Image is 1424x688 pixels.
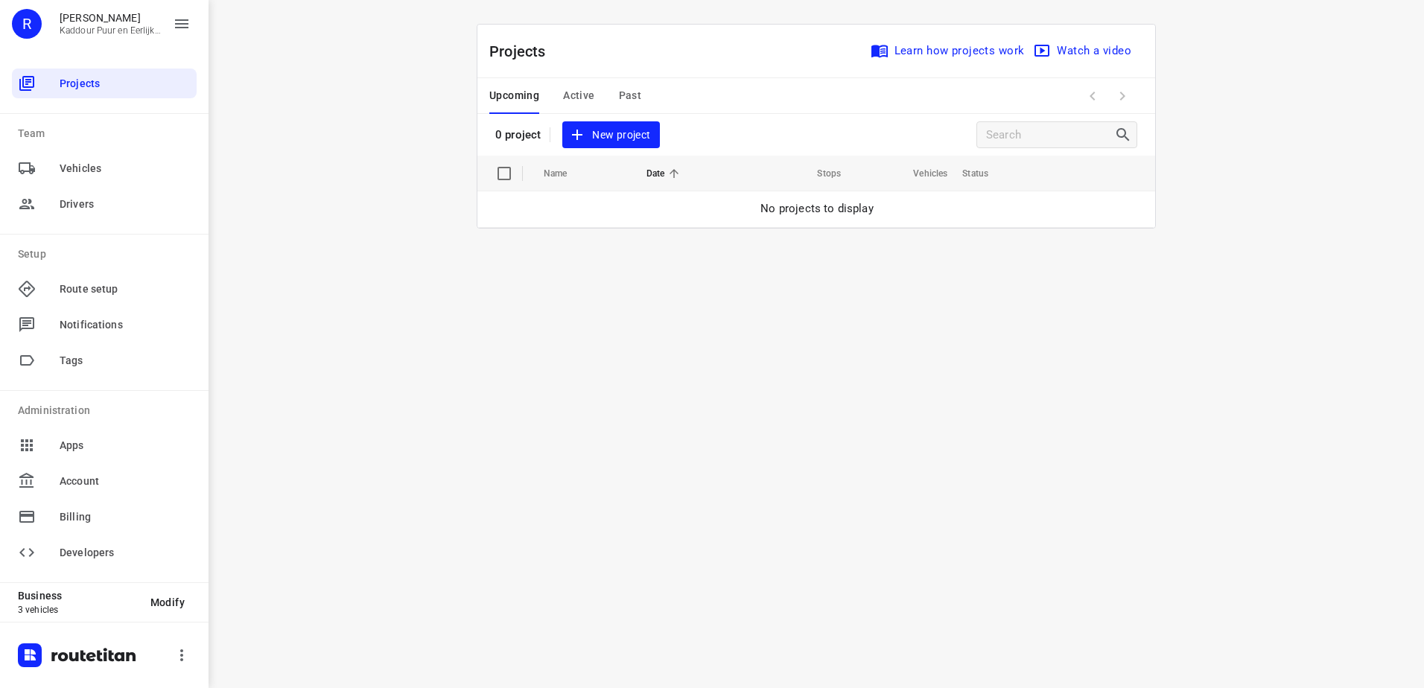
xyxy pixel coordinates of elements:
span: Tags [60,353,191,369]
div: Search [1114,126,1137,144]
div: Projects [12,69,197,98]
div: Apps [12,430,197,460]
div: Tags [12,345,197,375]
p: 0 project [495,128,541,141]
span: Drivers [60,197,191,212]
p: Kaddour Puur en Eerlijk Vlees B.V. [60,25,161,36]
div: R [12,9,42,39]
span: Billing [60,509,191,525]
span: Modify [150,596,185,608]
span: Date [646,165,684,182]
span: Developers [60,545,191,561]
div: Route setup [12,274,197,304]
span: New project [571,126,650,144]
button: Modify [139,589,197,616]
span: Apps [60,438,191,453]
p: 3 vehicles [18,605,139,615]
div: Developers [12,538,197,567]
div: Account [12,466,197,496]
p: Administration [18,403,197,418]
button: New project [562,121,659,149]
p: Setup [18,246,197,262]
div: Vehicles [12,153,197,183]
span: Vehicles [894,165,947,182]
span: Name [544,165,587,182]
p: Business [18,590,139,602]
p: Projects [489,40,558,63]
span: Active [563,86,594,105]
span: Projects [60,76,191,92]
span: Upcoming [489,86,539,105]
span: Account [60,474,191,489]
span: Notifications [60,317,191,333]
span: Route setup [60,281,191,297]
span: Vehicles [60,161,191,176]
span: Status [962,165,1008,182]
span: Past [619,86,642,105]
div: Billing [12,502,197,532]
div: Notifications [12,310,197,340]
p: Rachid Kaddour [60,12,161,24]
span: Previous Page [1078,81,1107,111]
span: Stops [798,165,841,182]
input: Search projects [986,124,1114,147]
p: Team [18,126,197,141]
span: Next Page [1107,81,1137,111]
div: Drivers [12,189,197,219]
